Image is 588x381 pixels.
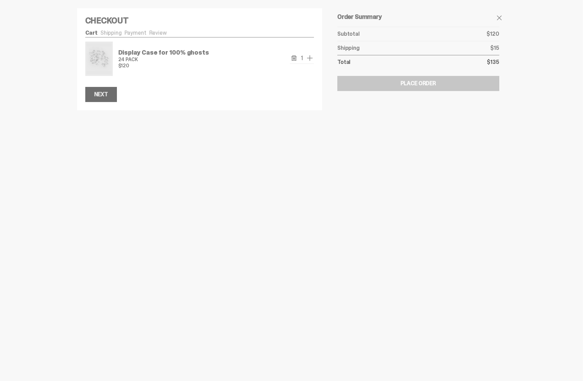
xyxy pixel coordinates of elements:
p: $135 [487,59,499,65]
p: Total [337,59,350,65]
p: Shipping [337,45,360,51]
p: Subtotal [337,31,360,37]
span: 1 [298,55,306,61]
button: Place Order [337,76,499,91]
a: Shipping [100,29,122,36]
p: Display Case for 100% ghosts [118,49,209,56]
div: Next [94,92,108,97]
h4: Checkout [85,16,314,25]
img: Display Case for 100% ghosts [87,43,111,75]
h5: Order Summary [337,14,499,20]
div: Place Order [401,81,436,86]
p: $15 [490,45,499,51]
button: Next [85,87,117,102]
p: $120 [487,31,499,37]
a: Cart [85,29,98,36]
p: 24 PACK [118,57,209,62]
button: remove [290,54,298,62]
button: add one [306,54,314,62]
p: $120 [118,63,209,68]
